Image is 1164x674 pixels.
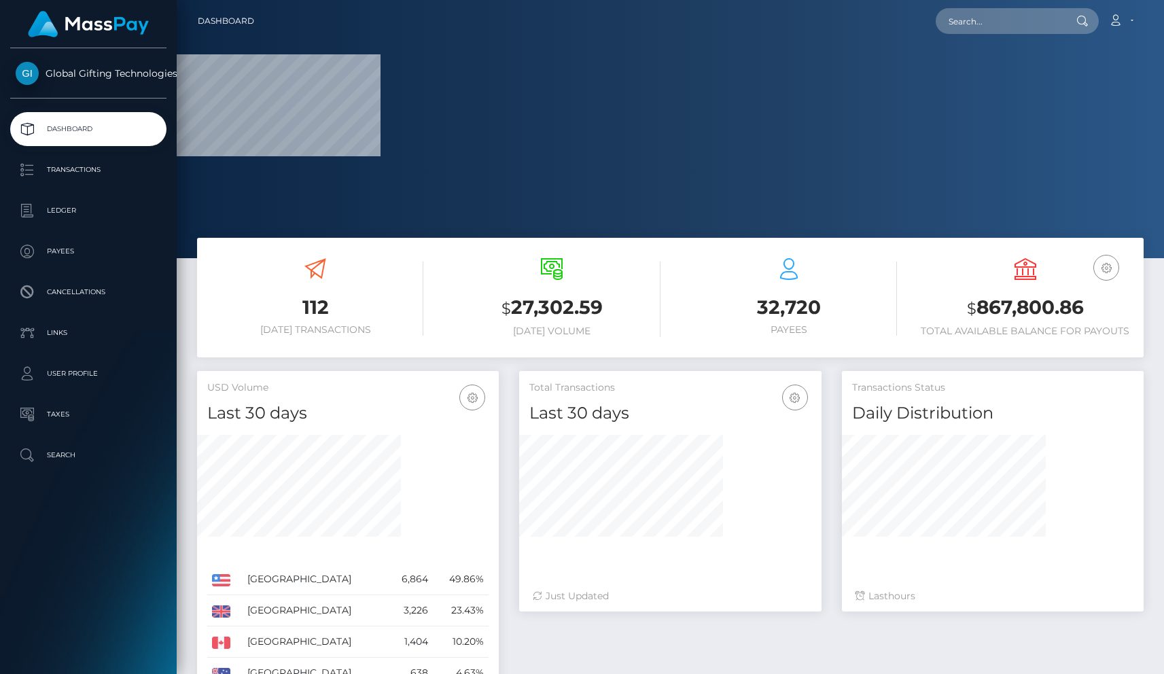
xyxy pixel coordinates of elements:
img: US.png [212,574,230,586]
a: Payees [10,234,166,268]
img: CA.png [212,637,230,649]
p: Taxes [16,404,161,425]
h4: Last 30 days [207,402,489,425]
div: Just Updated [533,589,807,603]
td: 1,404 [387,626,432,658]
td: [GEOGRAPHIC_DATA] [243,595,387,626]
small: $ [501,299,511,318]
h6: Payees [681,324,897,336]
a: Links [10,316,166,350]
h5: USD Volume [207,381,489,395]
a: Dashboard [198,7,254,35]
td: 10.20% [433,626,489,658]
h5: Transactions Status [852,381,1133,395]
td: [GEOGRAPHIC_DATA] [243,564,387,595]
p: Cancellations [16,282,161,302]
p: Links [16,323,161,343]
p: Dashboard [16,119,161,139]
p: Transactions [16,160,161,180]
p: Ledger [16,200,161,221]
h3: 32,720 [681,294,897,321]
td: 49.86% [433,564,489,595]
a: User Profile [10,357,166,391]
h6: Total Available Balance for Payouts [917,325,1133,337]
input: Search... [936,8,1063,34]
h3: 112 [207,294,423,321]
td: 23.43% [433,595,489,626]
a: Ledger [10,194,166,228]
div: Last hours [856,589,1130,603]
img: Global Gifting Technologies Inc [16,62,39,85]
h3: 867,800.86 [917,294,1133,322]
span: Global Gifting Technologies Inc [10,67,166,79]
h4: Last 30 days [529,402,811,425]
a: Taxes [10,397,166,431]
p: Payees [16,241,161,262]
td: 3,226 [387,595,432,626]
h6: [DATE] Transactions [207,324,423,336]
h5: Total Transactions [529,381,811,395]
small: $ [967,299,976,318]
h6: [DATE] Volume [444,325,660,337]
a: Cancellations [10,275,166,309]
a: Transactions [10,153,166,187]
img: MassPay Logo [28,11,149,37]
p: User Profile [16,363,161,384]
p: Search [16,445,161,465]
td: 6,864 [387,564,432,595]
img: GB.png [212,605,230,618]
h4: Daily Distribution [852,402,1133,425]
a: Search [10,438,166,472]
a: Dashboard [10,112,166,146]
h3: 27,302.59 [444,294,660,322]
td: [GEOGRAPHIC_DATA] [243,626,387,658]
